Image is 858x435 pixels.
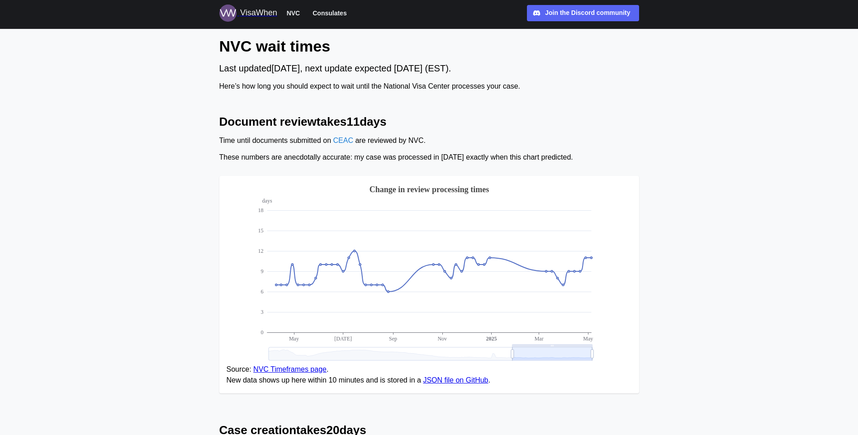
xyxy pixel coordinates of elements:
text: Nov [437,336,447,342]
text: 18 [258,207,263,213]
div: VisaWhen [240,7,277,19]
div: These numbers are anecdotally accurate: my case was processed in [DATE] exactly when this chart p... [219,152,639,163]
figcaption: Source: . New data shows up here within 10 minutes and is stored in a . [227,364,632,387]
text: Sep [389,336,397,342]
div: Last updated [DATE] , next update expected [DATE] (EST). [219,61,639,76]
text: May [583,336,593,342]
text: May [289,336,299,342]
text: 3 [261,309,263,315]
text: 0 [261,329,263,336]
text: Mar [534,336,543,342]
h2: Document review takes 11 days [219,114,639,130]
text: 6 [261,288,263,295]
text: 12 [258,248,263,254]
a: Logo for VisaWhen VisaWhen [219,5,277,22]
div: Here’s how long you should expect to wait until the National Visa Center processes your case. [219,81,639,92]
a: Join the Discord community [527,5,639,21]
text: Change in review processing times [369,185,488,194]
text: 2025 [486,336,497,342]
img: Logo for VisaWhen [219,5,237,22]
text: days [262,198,272,204]
span: Consulates [313,8,346,19]
text: [DATE] [334,336,352,342]
button: NVC [283,7,304,19]
div: Join the Discord community [545,8,630,18]
text: 9 [261,268,263,274]
h1: NVC wait times [219,36,639,56]
a: CEAC [333,137,353,144]
a: JSON file on GitHub [423,376,488,384]
button: Consulates [308,7,351,19]
span: NVC [287,8,300,19]
text: 15 [258,227,263,234]
a: NVC Timeframes page [253,365,327,373]
div: Time until documents submitted on are reviewed by NVC. [219,135,639,147]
